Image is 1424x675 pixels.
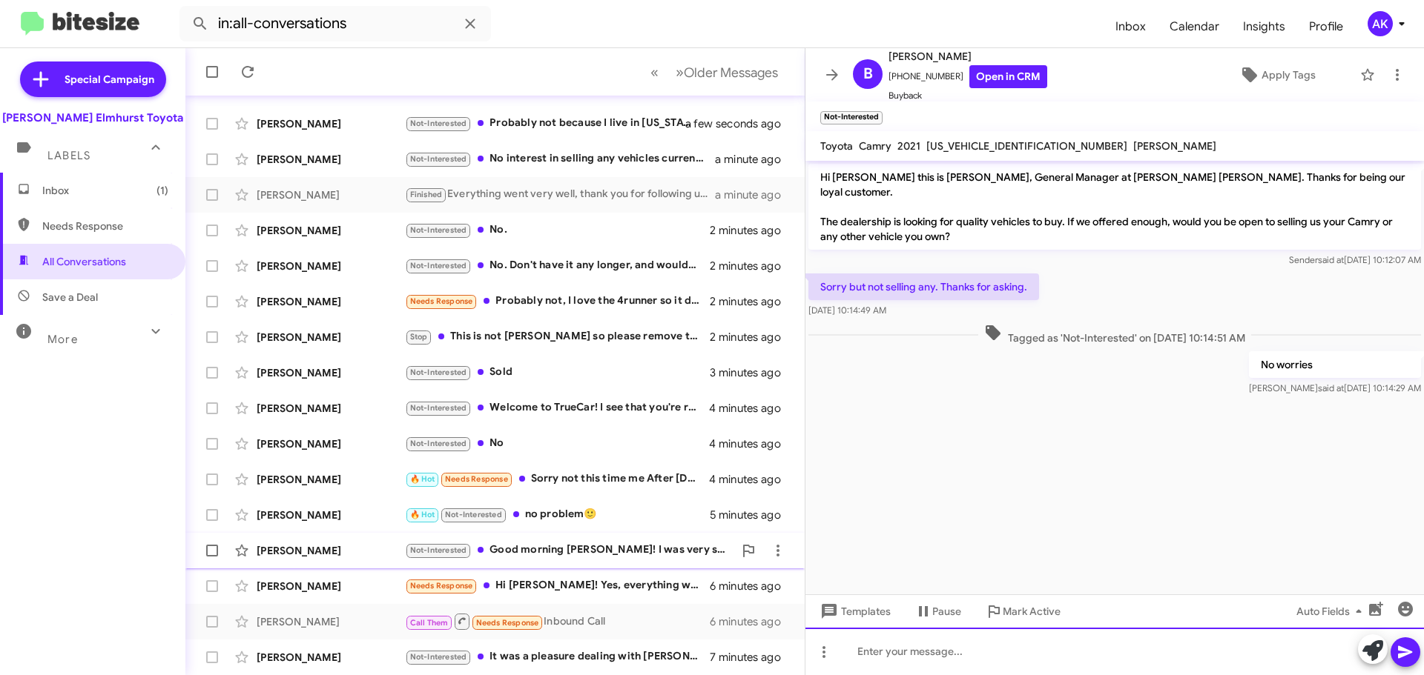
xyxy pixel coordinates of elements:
[932,598,961,625] span: Pause
[1285,598,1379,625] button: Auto Fields
[642,57,787,87] nav: Page navigation example
[405,506,710,523] div: no problem🙂
[257,579,405,593] div: [PERSON_NAME]
[405,470,709,488] div: Sorry not this time me After [DATE] I have to buy the sienna Thank for asking Have a nice day
[257,614,405,629] div: [PERSON_NAME]
[179,6,491,41] input: Search
[710,650,793,665] div: 7 minutes ago
[820,111,883,124] small: Not-Interested
[405,257,710,274] div: No. Don't have it any longer, and wouldn't do business with you again if you were the only dealer...
[410,154,467,164] span: Not-Interested
[710,223,793,238] div: 2 minutes ago
[405,399,709,416] div: Welcome to TrueCar! I see that you're responding to a customer. If this is correct, please enter ...
[1318,254,1344,265] span: said at
[257,365,405,380] div: [PERSON_NAME]
[889,47,1047,65] span: [PERSON_NAME]
[405,186,715,203] div: Everything went very well, thank you for following up!
[405,328,710,345] div: This is not [PERSON_NAME] so please remove this number
[42,219,168,233] span: Needs Response
[710,614,793,629] div: 6 minutes ago
[709,401,793,416] div: 4 minutes ago
[676,63,684,82] span: »
[257,401,405,416] div: [PERSON_NAME]
[1355,11,1408,36] button: AK
[410,119,467,128] span: Not-Interested
[889,88,1047,103] span: Buyback
[1003,598,1061,625] span: Mark Active
[926,139,1127,153] span: [US_VEHICLE_IDENTIFICATION_NUMBER]
[405,222,710,239] div: No.
[1289,254,1421,265] span: Sender [DATE] 10:12:07 AM
[642,57,667,87] button: Previous
[405,648,710,665] div: It was a pleasure dealing with [PERSON_NAME] at the dealership. He was very polite, courteous fri...
[405,612,710,631] div: Inbound Call
[410,225,467,235] span: Not-Interested
[1249,351,1421,378] p: No worries
[257,152,405,167] div: [PERSON_NAME]
[889,65,1047,88] span: [PHONE_NUMBER]
[410,474,435,484] span: 🔥 Hot
[47,149,90,162] span: Labels
[808,273,1039,300] p: Sorry but not selling any. Thanks for asking.
[1296,598,1368,625] span: Auto Fields
[808,164,1421,250] p: Hi [PERSON_NAME] this is [PERSON_NAME], General Manager at [PERSON_NAME] [PERSON_NAME]. Thanks fo...
[47,333,78,346] span: More
[257,116,405,131] div: [PERSON_NAME]
[410,296,473,306] span: Needs Response
[257,330,405,345] div: [PERSON_NAME]
[715,152,793,167] div: a minute ago
[410,332,428,342] span: Stop
[156,183,168,198] span: (1)
[978,324,1251,345] span: Tagged as 'Not-Interested' on [DATE] 10:14:51 AM
[973,598,1072,625] button: Mark Active
[257,508,405,522] div: [PERSON_NAME]
[410,545,467,555] span: Not-Interested
[715,187,793,202] div: a minute ago
[863,62,873,86] span: B
[710,330,793,345] div: 2 minutes ago
[42,290,98,305] span: Save a Deal
[710,294,793,309] div: 2 minutes ago
[410,368,467,377] span: Not-Interested
[1133,139,1216,153] span: [PERSON_NAME]
[410,439,467,448] span: Not-Interested
[1158,5,1231,48] a: Calendar
[710,365,793,380] div: 3 minutes ago
[405,293,710,310] div: Probably not, I love the 4runner so it depends
[684,64,778,81] span: Older Messages
[1368,11,1393,36] div: AK
[257,223,405,238] div: [PERSON_NAME]
[410,652,467,662] span: Not-Interested
[405,364,710,381] div: Sold
[410,403,467,413] span: Not-Interested
[710,259,793,273] div: 2 minutes ago
[1231,5,1297,48] a: Insights
[1104,5,1158,48] a: Inbox
[1249,382,1421,393] span: [PERSON_NAME] [DATE] 10:14:29 AM
[410,510,435,519] span: 🔥 Hot
[405,435,709,452] div: No
[410,261,467,270] span: Not-Interested
[709,436,793,451] div: 4 minutes ago
[1297,5,1355,48] a: Profile
[710,508,793,522] div: 5 minutes ago
[709,472,793,487] div: 4 minutes ago
[897,139,920,153] span: 2021
[405,542,734,559] div: Good morning [PERSON_NAME]! I was very satisfied with [PERSON_NAME] but not with you guys, 2 of m...
[1262,61,1316,88] span: Apply Tags
[476,618,539,628] span: Needs Response
[257,472,405,487] div: [PERSON_NAME]
[969,65,1047,88] a: Open in CRM
[257,259,405,273] div: [PERSON_NAME]
[257,187,405,202] div: [PERSON_NAME]
[1318,382,1344,393] span: said at
[410,190,443,199] span: Finished
[667,57,787,87] button: Next
[257,543,405,558] div: [PERSON_NAME]
[405,150,715,167] div: No interest in selling any vehicles currently
[405,115,704,132] div: Probably not because I live in [US_STATE] now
